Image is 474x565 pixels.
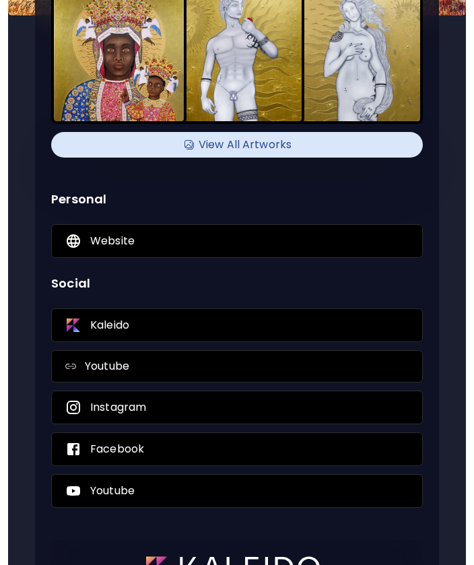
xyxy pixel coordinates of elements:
img: Available [182,135,196,155]
p: Youtube [90,484,135,498]
img: link [65,361,76,372]
div: AvailableView All Artworks [51,132,423,158]
p: Facebook [90,442,144,457]
p: Youtube [85,359,129,374]
p: Personal [51,190,423,208]
p: Social [51,274,423,292]
p: Website [90,234,135,248]
p: Kaleido [90,318,129,333]
p: Instagram [90,400,146,415]
div: linkYoutube [51,350,423,383]
h4: View All Artworks [59,135,415,155]
img: Kaleido [65,317,81,333]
